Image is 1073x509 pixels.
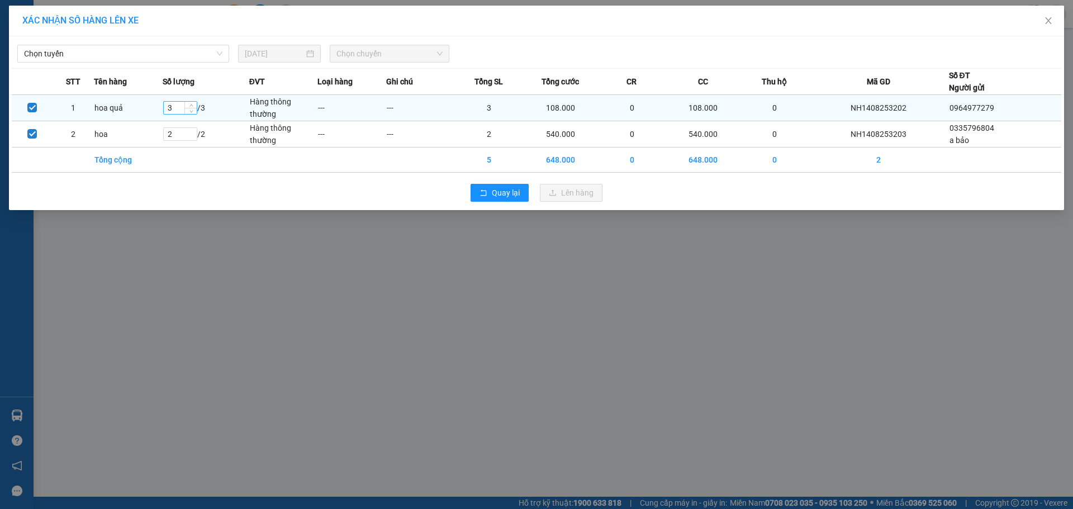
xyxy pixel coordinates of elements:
[317,95,386,121] td: ---
[94,121,163,148] td: hoa
[492,187,520,199] span: Quay lại
[163,95,249,121] td: / 3
[24,45,222,62] span: Chọn tuyến
[809,148,948,173] td: 2
[245,47,304,60] input: 14/08/2025
[188,102,194,109] span: up
[249,121,318,148] td: Hàng thông thường
[336,45,443,62] span: Chọn chuyến
[163,121,249,148] td: / 2
[455,95,524,121] td: 3
[184,108,197,114] span: Decrease Value
[317,75,353,88] span: Loại hàng
[597,95,666,121] td: 0
[53,121,94,148] td: 2
[317,121,386,148] td: ---
[524,95,598,121] td: 108.000
[1033,6,1064,37] button: Close
[740,148,809,173] td: 0
[163,75,194,88] span: Số lượng
[740,121,809,148] td: 0
[188,108,194,115] span: down
[867,75,890,88] span: Mã GD
[29,9,109,45] strong: CHUYỂN PHÁT NHANH AN PHÚ QUÝ
[542,75,579,88] span: Tổng cước
[455,121,524,148] td: 2
[809,121,948,148] td: NH1408253203
[471,184,529,202] button: rollbackQuay lại
[94,95,163,121] td: hoa quả
[249,95,318,121] td: Hàng thông thường
[740,95,809,121] td: 0
[27,47,110,85] span: [GEOGRAPHIC_DATA], [GEOGRAPHIC_DATA] ↔ [GEOGRAPHIC_DATA]
[949,136,969,145] span: a bảo
[66,75,80,88] span: STT
[474,75,503,88] span: Tổng SL
[626,75,637,88] span: CR
[94,148,163,173] td: Tổng cộng
[386,75,413,88] span: Ghi chú
[698,75,708,88] span: CC
[184,102,197,108] span: Increase Value
[809,95,948,121] td: NH1408253202
[386,95,455,121] td: ---
[949,103,994,112] span: 0964977279
[949,123,994,132] span: 0335796804
[479,189,487,198] span: rollback
[386,121,455,148] td: ---
[762,75,787,88] span: Thu hộ
[94,75,127,88] span: Tên hàng
[249,75,265,88] span: ĐVT
[597,148,666,173] td: 0
[22,15,139,26] span: XÁC NHẬN SỐ HÀNG LÊN XE
[949,69,985,94] div: Số ĐT Người gửi
[597,121,666,148] td: 0
[666,121,740,148] td: 540.000
[524,148,598,173] td: 648.000
[53,95,94,121] td: 1
[1044,16,1053,25] span: close
[666,148,740,173] td: 648.000
[6,60,23,116] img: logo
[455,148,524,173] td: 5
[524,121,598,148] td: 540.000
[540,184,602,202] button: uploadLên hàng
[666,95,740,121] td: 108.000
